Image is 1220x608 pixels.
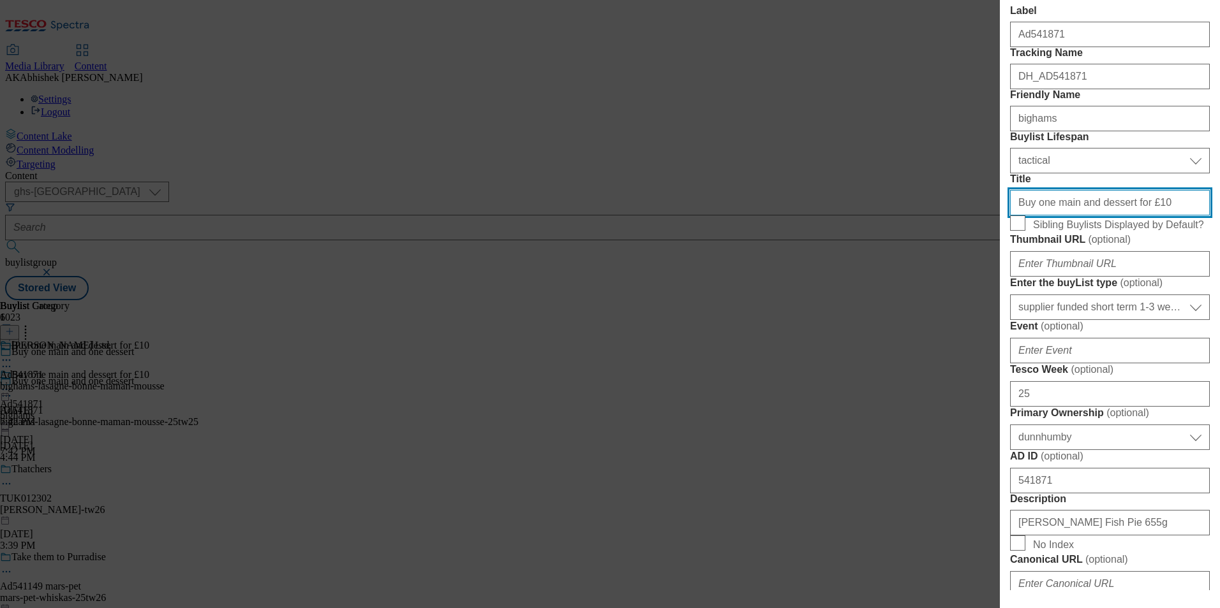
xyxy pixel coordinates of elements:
[1071,364,1113,375] span: ( optional )
[1010,510,1210,535] input: Enter Description
[1010,468,1210,493] input: Enter AD ID
[1010,381,1210,407] input: Enter Tesco Week
[1010,64,1210,89] input: Enter Tracking Name
[1010,173,1210,185] label: Title
[1033,539,1074,551] span: No Index
[1010,5,1210,17] label: Label
[1010,493,1210,505] label: Description
[1085,554,1128,565] span: ( optional )
[1010,190,1210,215] input: Enter Title
[1010,89,1210,101] label: Friendly Name
[1088,234,1131,245] span: ( optional )
[1033,219,1204,231] span: Sibling Buylists Displayed by Default?
[1010,338,1210,363] input: Enter Event
[1010,277,1210,289] label: Enter the buyList type
[1041,321,1083,331] span: ( optional )
[1010,553,1210,566] label: Canonical URL
[1041,451,1083,461] span: ( optional )
[1010,106,1210,131] input: Enter Friendly Name
[1010,407,1210,419] label: Primary Ownership
[1010,233,1210,246] label: Thumbnail URL
[1010,251,1210,277] input: Enter Thumbnail URL
[1120,277,1163,288] span: ( optional )
[1010,47,1210,59] label: Tracking Name
[1010,131,1210,143] label: Buylist Lifespan
[1010,320,1210,333] label: Event
[1010,363,1210,376] label: Tesco Week
[1010,450,1210,463] label: AD ID
[1010,22,1210,47] input: Enter Label
[1010,571,1210,597] input: Enter Canonical URL
[1106,407,1149,418] span: ( optional )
